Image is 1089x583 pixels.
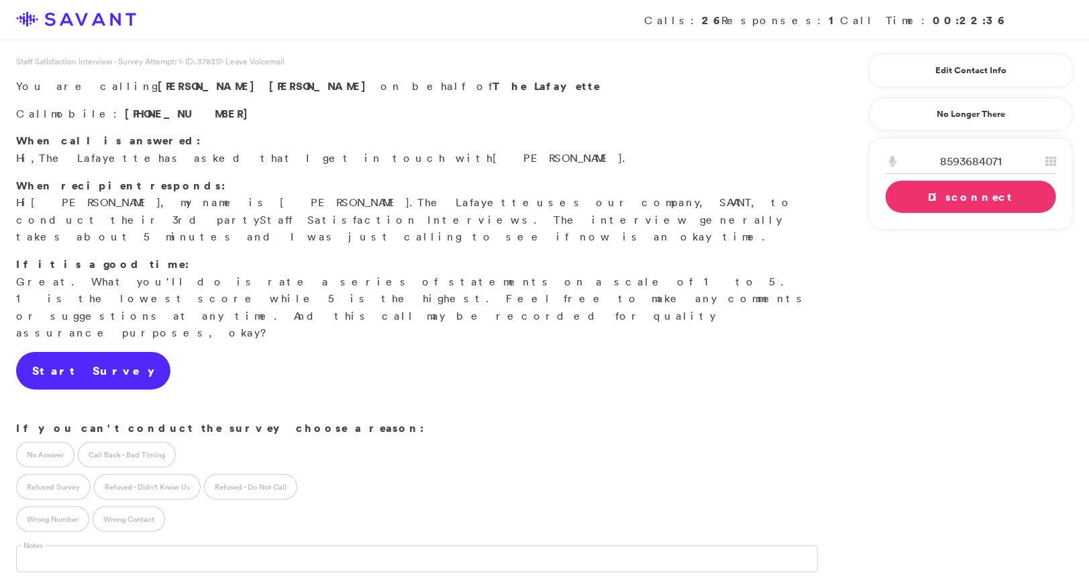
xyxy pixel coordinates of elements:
[16,133,201,148] strong: When call is answered:
[886,60,1056,81] a: Edit Contact Info
[269,79,373,93] span: [PERSON_NAME]
[492,79,600,93] strong: The Lafayette
[158,79,262,93] span: [PERSON_NAME]
[16,506,89,532] label: Wrong Number
[39,151,158,165] span: The Lafayette
[16,177,818,246] p: Hi , my name is [PERSON_NAME]. uses our company, SAVANT, to conduct their 3rd party s. The interv...
[886,181,1056,213] a: Disconnect
[16,56,284,67] span: Staff Satisfaction Interview - Survey Attempt: 1 - Leave Voicemail
[16,352,170,390] a: Start Survey
[31,195,160,209] span: [PERSON_NAME]
[181,56,221,67] span: - ID: 378317
[16,442,74,467] label: No Answer
[16,257,189,271] strong: If it is a good time:
[21,541,45,551] label: Notes
[204,474,297,500] label: Refused - Do Not Call
[869,97,1073,131] a: No Longer There
[16,420,424,435] strong: If you can't conduct the survey choose a reason:
[93,506,165,532] label: Wrong Contact
[702,13,721,28] strong: 26
[829,13,840,28] strong: 1
[78,442,176,467] label: Call Back - Bad Timing
[16,256,818,342] p: Great. What you'll do is rate a series of statements on a scale of 1 to 5. 1 is the lowest score ...
[125,106,255,121] span: [PHONE_NUMBER]
[16,105,818,123] p: Call :
[417,195,537,209] span: The Lafayette
[51,107,113,120] span: mobile
[16,178,225,193] strong: When recipient responds:
[16,474,91,500] label: Refused Survey
[16,78,818,95] p: You are calling on behalf of
[492,151,622,165] span: [PERSON_NAME]
[933,13,1006,28] strong: 00:22:36
[16,132,818,167] p: Hi, has asked that I get in touch with .
[260,213,522,226] span: Staff Satisfaction Interview
[94,474,201,500] label: Refused - Didn't Know Us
